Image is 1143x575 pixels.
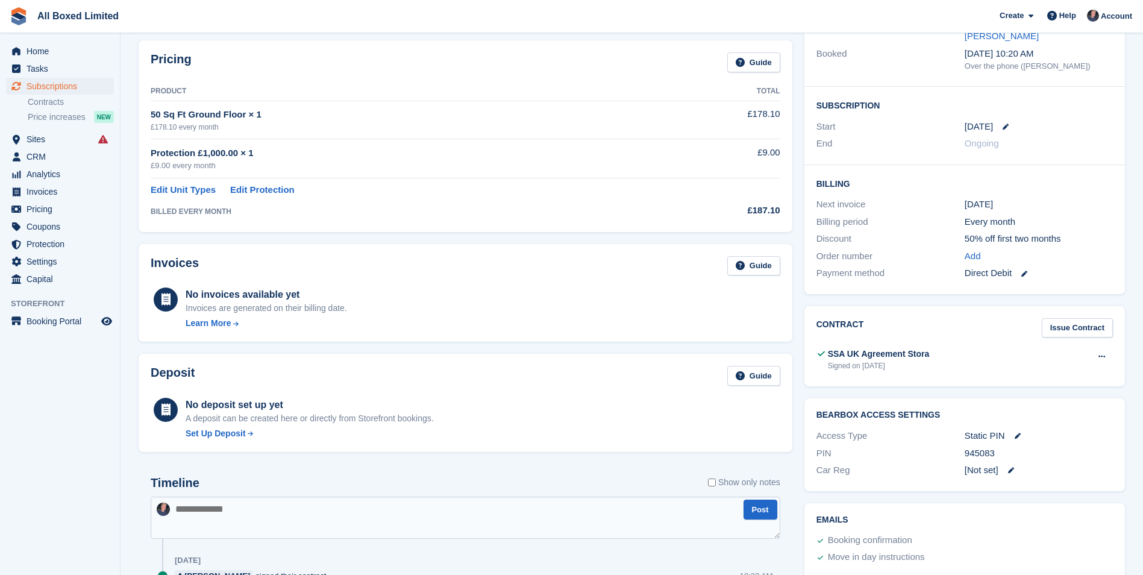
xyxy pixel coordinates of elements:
div: Direct Debit [965,266,1113,280]
label: Show only notes [708,476,780,489]
th: Total [663,82,780,101]
h2: Billing [816,177,1113,189]
a: Issue Contract [1042,318,1113,338]
th: Product [151,82,663,101]
div: Next invoice [816,198,965,212]
div: £178.10 every month [151,122,663,133]
a: Add [965,250,981,263]
div: [DATE] 10:20 AM [965,47,1113,61]
h2: Subscription [816,99,1113,111]
span: Analytics [27,166,99,183]
h2: Contract [816,318,864,338]
img: stora-icon-8386f47178a22dfd0bd8f6a31ec36ba5ce8667c1dd55bd0f319d3a0aa187defe.svg [10,7,28,25]
div: Access Type [816,429,965,443]
span: Sites [27,131,99,148]
div: 50% off first two months [965,232,1113,246]
a: menu [6,236,114,253]
div: Learn More [186,317,231,330]
h2: Timeline [151,476,199,490]
span: Create [1000,10,1024,22]
div: Signed on [DATE] [828,360,930,371]
span: CRM [27,148,99,165]
div: Booking confirmation [828,533,912,548]
span: Settings [27,253,99,270]
span: Account [1101,10,1132,22]
span: Storefront [11,298,120,310]
div: PIN [816,447,965,460]
a: Preview store [99,314,114,328]
a: Guide [727,256,780,276]
div: Discount [816,232,965,246]
a: Contracts [28,96,114,108]
span: Help [1059,10,1076,22]
input: Show only notes [708,476,716,489]
div: Start [816,120,965,134]
a: menu [6,271,114,287]
a: Guide [727,52,780,72]
span: Pricing [27,201,99,218]
span: Price increases [28,112,86,123]
div: Over the phone ([PERSON_NAME]) [965,60,1113,72]
a: Edit Unit Types [151,183,216,197]
span: Home [27,43,99,60]
div: Every month [965,215,1113,229]
td: £178.10 [663,101,780,139]
span: Protection [27,236,99,253]
h2: Pricing [151,52,192,72]
a: menu [6,60,114,77]
span: Booking Portal [27,313,99,330]
div: NEW [94,111,114,123]
span: Tasks [27,60,99,77]
time: 2025-08-30 00:00:00 UTC [965,120,993,134]
i: Smart entry sync failures have occurred [98,134,108,144]
div: Invoices are generated on their billing date. [186,302,347,315]
a: Price increases NEW [28,110,114,124]
span: Invoices [27,183,99,200]
span: Coupons [27,218,99,235]
div: [DATE] [175,556,201,565]
div: Booked [816,47,965,72]
div: £9.00 every month [151,160,663,172]
h2: Deposit [151,366,195,386]
a: Learn More [186,317,347,330]
div: 50 Sq Ft Ground Floor × 1 [151,108,663,122]
p: A deposit can be created here or directly from Storefront bookings. [186,412,434,425]
div: Protection £1,000.00 × 1 [151,146,663,160]
div: 945083 [965,447,1113,460]
a: menu [6,313,114,330]
div: End [816,137,965,151]
h2: BearBox Access Settings [816,410,1113,420]
div: Payment method [816,266,965,280]
a: menu [6,131,114,148]
h2: Emails [816,515,1113,525]
img: Dan Goss [157,503,170,516]
div: Set Up Deposit [186,427,246,440]
div: Order number [816,250,965,263]
a: Set Up Deposit [186,427,434,440]
div: No invoices available yet [186,287,347,302]
div: [DATE] [965,198,1113,212]
span: Subscriptions [27,78,99,95]
a: Guide [727,366,780,386]
div: No deposit set up yet [186,398,434,412]
img: Dan Goss [1087,10,1099,22]
a: menu [6,43,114,60]
span: Capital [27,271,99,287]
div: BILLED EVERY MONTH [151,206,663,217]
span: Ongoing [965,138,999,148]
a: menu [6,78,114,95]
a: menu [6,166,114,183]
a: menu [6,253,114,270]
a: menu [6,183,114,200]
h2: Invoices [151,256,199,276]
div: £187.10 [663,204,780,218]
div: Static PIN [965,429,1113,443]
div: Billing period [816,215,965,229]
a: menu [6,148,114,165]
td: £9.00 [663,139,780,178]
div: Car Reg [816,463,965,477]
button: Post [744,500,777,520]
a: menu [6,218,114,235]
a: menu [6,201,114,218]
div: Move in day instructions [828,550,925,565]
